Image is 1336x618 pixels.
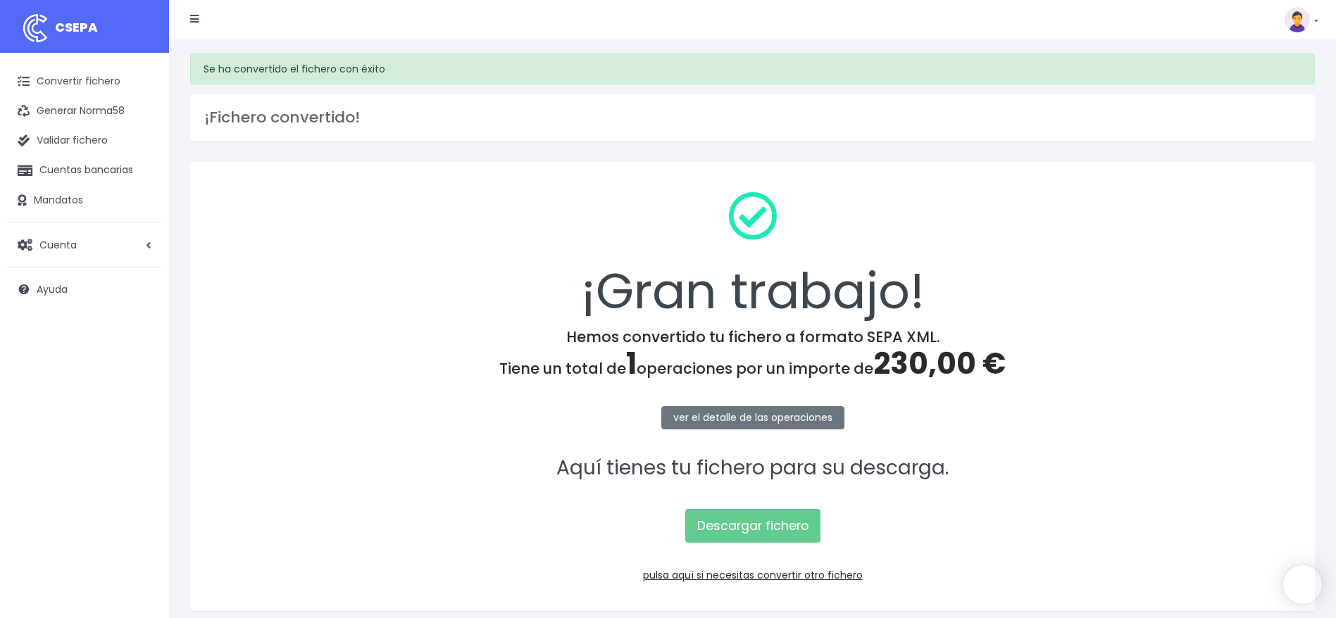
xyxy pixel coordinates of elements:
a: Ayuda [7,275,162,304]
h4: Hemos convertido tu fichero a formato SEPA XML. Tiene un total de operaciones por un importe de [208,328,1297,381]
h3: ¡Fichero convertido! [204,108,1301,127]
div: Se ha convertido el fichero con éxito [190,53,1315,84]
span: CSEPA [55,18,98,36]
a: Generar Norma58 [7,96,162,126]
img: profile [1285,7,1310,32]
a: Mandatos [7,186,162,215]
span: Cuenta [39,237,77,251]
p: Aquí tienes tu fichero para su descarga. [208,453,1297,484]
a: Validar fichero [7,126,162,156]
div: ¡Gran trabajo! [208,180,1297,328]
a: Cuentas bancarias [7,156,162,185]
a: Cuenta [7,230,162,260]
img: logo [18,11,53,46]
a: ver el detalle de las operaciones [661,406,844,429]
span: 1 [626,343,637,384]
a: Convertir fichero [7,67,162,96]
span: Ayuda [37,282,68,296]
a: pulsa aquí si necesitas convertir otro fichero [643,568,863,582]
a: Descargar fichero [685,509,820,543]
span: 230,00 € [873,343,1006,384]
